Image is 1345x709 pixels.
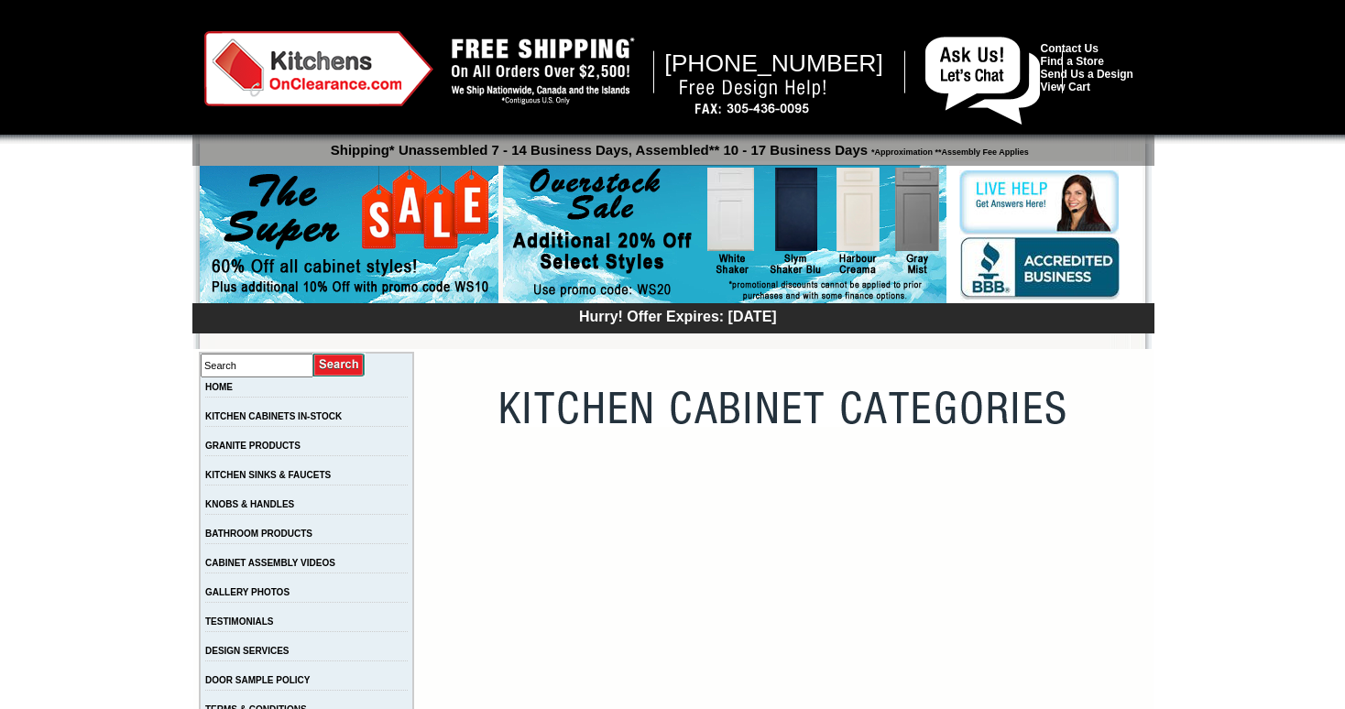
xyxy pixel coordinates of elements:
[204,31,433,106] img: Kitchens on Clearance Logo
[205,558,335,568] a: CABINET ASSEMBLY VIDEOS
[202,134,1154,158] p: Shipping* Unassembled 7 - 14 Business Days, Assembled** 10 - 17 Business Days
[205,441,301,451] a: GRANITE PRODUCTS
[1041,42,1099,55] a: Contact Us
[1041,81,1090,93] a: View Cart
[205,470,331,480] a: KITCHEN SINKS & FAUCETS
[205,587,290,597] a: GALLERY PHOTOS
[205,411,342,421] a: KITCHEN CABINETS IN-STOCK
[205,529,312,539] a: BATHROOM PRODUCTS
[205,499,294,509] a: KNOBS & HANDLES
[868,143,1029,157] span: *Approximation **Assembly Fee Applies
[205,616,273,627] a: TESTIMONIALS
[1041,68,1133,81] a: Send Us a Design
[205,646,290,656] a: DESIGN SERVICES
[202,306,1154,325] div: Hurry! Offer Expires: [DATE]
[664,49,883,77] span: [PHONE_NUMBER]
[205,675,310,685] a: DOOR SAMPLE POLICY
[313,353,366,377] input: Submit
[1041,55,1104,68] a: Find a Store
[205,382,233,392] a: HOME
